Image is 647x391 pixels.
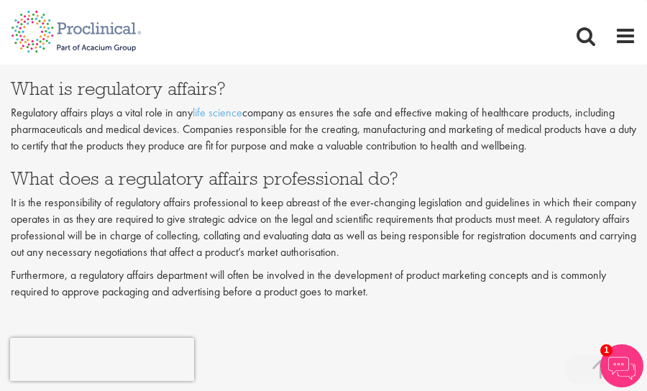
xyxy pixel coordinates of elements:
[11,79,636,98] h3: What is regulatory affairs?
[10,338,194,381] iframe: reCAPTCHA
[11,195,636,260] p: It is the responsibility of regulatory affairs professional to keep abreast of the ever-changing ...
[600,344,612,356] span: 1
[11,267,606,299] span: mmonly required to approve packaging and advertising before a product goes to market.
[11,267,636,300] p: Furthermore, a regulatory affairs department will often be involved in the development of product...
[193,105,242,120] a: life science
[11,105,636,155] p: Regulatory affairs plays a vital role in any company as ensures the safe and effective making of ...
[11,169,636,188] h3: What does a regulatory affairs professional do?
[600,344,643,387] img: Chatbot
